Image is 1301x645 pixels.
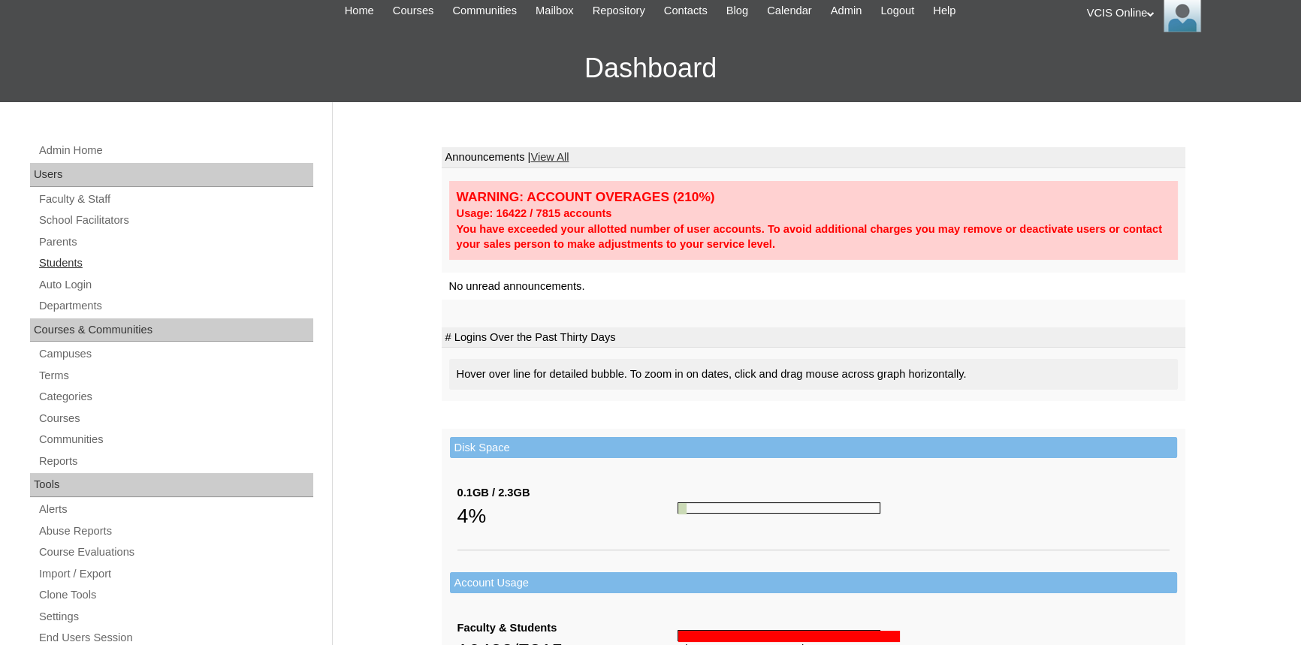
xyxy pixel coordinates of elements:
a: Repository [585,2,653,20]
span: Mailbox [536,2,574,20]
td: Disk Space [450,437,1177,459]
a: Alerts [38,500,313,519]
div: Tools [30,473,313,497]
a: Parents [38,233,313,252]
a: Communities [38,430,313,449]
a: Terms [38,366,313,385]
div: Faculty & Students [457,620,678,636]
a: Departments [38,297,313,315]
a: Courses [385,2,442,20]
a: School Facilitators [38,211,313,230]
td: Announcements | [442,147,1185,168]
a: Home [337,2,382,20]
div: Courses & Communities [30,318,313,342]
span: Communities [452,2,517,20]
td: No unread announcements. [442,273,1185,300]
td: # Logins Over the Past Thirty Days [442,327,1185,348]
td: Account Usage [450,572,1177,594]
a: Faculty & Staff [38,190,313,209]
div: WARNING: ACCOUNT OVERAGES (210%) [457,188,1170,206]
a: Blog [719,2,756,20]
a: Help [925,2,963,20]
a: Courses [38,409,313,428]
strong: Usage: 16422 / 7815 accounts [457,207,612,219]
a: Admin Home [38,141,313,160]
a: Calendar [759,2,819,20]
a: Reports [38,452,313,471]
a: Logout [873,2,922,20]
a: Categories [38,387,313,406]
a: Auto Login [38,276,313,294]
span: Calendar [767,2,811,20]
div: 0.1GB / 2.3GB [457,485,678,501]
a: View All [530,151,569,163]
div: Users [30,163,313,187]
a: Contacts [657,2,715,20]
span: Courses [393,2,434,20]
a: Settings [38,607,313,626]
span: Help [933,2,955,20]
span: Home [345,2,374,20]
span: Contacts [664,2,708,20]
a: Abuse Reports [38,522,313,541]
div: Hover over line for detailed bubble. To zoom in on dates, click and drag mouse across graph horiz... [449,359,1178,390]
div: 4% [457,501,678,531]
h3: Dashboard [8,35,1293,102]
a: Communities [445,2,524,20]
a: Import / Export [38,565,313,583]
a: Students [38,254,313,273]
span: Admin [831,2,862,20]
div: You have exceeded your allotted number of user accounts. To avoid additional charges you may remo... [457,222,1170,252]
a: Clone Tools [38,586,313,604]
a: Campuses [38,345,313,363]
a: Course Evaluations [38,543,313,562]
span: Repository [593,2,645,20]
a: Admin [823,2,870,20]
span: Blog [726,2,748,20]
a: Mailbox [528,2,581,20]
span: Logout [880,2,914,20]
